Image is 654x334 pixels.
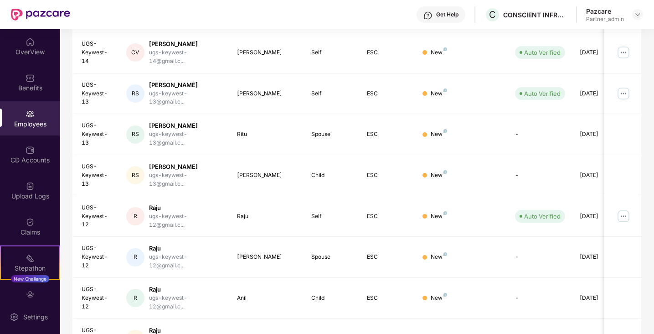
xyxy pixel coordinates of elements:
div: Spouse [311,130,352,139]
img: svg+xml;base64,PHN2ZyBpZD0iSG9tZSIgeG1sbnM9Imh0dHA6Ly93d3cudzMub3JnLzIwMDAvc3ZnIiB3aWR0aD0iMjAiIG... [26,37,35,47]
img: manageButton [616,86,631,101]
div: Raju [149,244,223,253]
img: svg+xml;base64,PHN2ZyB4bWxucz0iaHR0cDovL3d3dy53My5vcmcvMjAwMC9zdmciIHdpZHRoPSI4IiBoZWlnaHQ9IjgiIH... [443,47,447,51]
div: [DATE] [580,89,621,98]
div: New [431,294,447,303]
div: ugs-keywest-13@gmail.c... [149,130,223,147]
img: svg+xml;base64,PHN2ZyB4bWxucz0iaHR0cDovL3d3dy53My5vcmcvMjAwMC9zdmciIHdpZHRoPSI4IiBoZWlnaHQ9IjgiIH... [443,211,447,215]
div: Pazcare [586,7,624,16]
div: UGS-Keywest-13 [82,121,112,147]
div: R [126,289,144,307]
div: New [431,212,447,221]
div: ESC [367,253,408,261]
img: svg+xml;base64,PHN2ZyB4bWxucz0iaHR0cDovL3d3dy53My5vcmcvMjAwMC9zdmciIHdpZHRoPSI4IiBoZWlnaHQ9IjgiIH... [443,89,447,92]
td: - [508,237,572,278]
div: [PERSON_NAME] [149,121,223,130]
div: Child [311,171,352,180]
div: New [431,130,447,139]
div: UGS-Keywest-13 [82,81,112,107]
img: svg+xml;base64,PHN2ZyBpZD0iQ2xhaW0iIHhtbG5zPSJodHRwOi8vd3d3LnczLm9yZy8yMDAwL3N2ZyIgd2lkdGg9IjIwIi... [26,218,35,227]
img: svg+xml;base64,PHN2ZyB4bWxucz0iaHR0cDovL3d3dy53My5vcmcvMjAwMC9zdmciIHdpZHRoPSI4IiBoZWlnaHQ9IjgiIH... [443,129,447,133]
div: Raju [149,204,223,212]
div: New [431,89,447,98]
div: Get Help [436,11,458,18]
div: Self [311,48,352,57]
div: Self [311,212,352,221]
div: ugs-keywest-12@gmail.c... [149,253,223,270]
div: Anil [237,294,297,303]
div: RS [126,166,144,184]
div: [PERSON_NAME] [237,253,297,261]
div: UGS-Keywest-12 [82,285,112,311]
div: [DATE] [580,253,621,261]
img: svg+xml;base64,PHN2ZyBpZD0iRW1wbG95ZWVzIiB4bWxucz0iaHR0cDovL3d3dy53My5vcmcvMjAwMC9zdmciIHdpZHRoPS... [26,110,35,119]
div: RS [126,84,144,103]
div: ESC [367,294,408,303]
img: svg+xml;base64,PHN2ZyBpZD0iU2V0dGluZy0yMHgyMCIgeG1sbnM9Imh0dHA6Ly93d3cudzMub3JnLzIwMDAvc3ZnIiB3aW... [10,313,19,322]
img: svg+xml;base64,PHN2ZyB4bWxucz0iaHR0cDovL3d3dy53My5vcmcvMjAwMC9zdmciIHdpZHRoPSI4IiBoZWlnaHQ9IjgiIH... [443,252,447,256]
img: svg+xml;base64,PHN2ZyBpZD0iQmVuZWZpdHMiIHhtbG5zPSJodHRwOi8vd3d3LnczLm9yZy8yMDAwL3N2ZyIgd2lkdGg9Ij... [26,73,35,83]
td: - [508,155,572,196]
div: New [431,253,447,261]
div: ESC [367,89,408,98]
div: [PERSON_NAME] [237,171,297,180]
span: C [489,9,496,20]
div: New Challenge [11,275,49,282]
img: svg+xml;base64,PHN2ZyBpZD0iVXBsb2FkX0xvZ3MiIGRhdGEtbmFtZT0iVXBsb2FkIExvZ3MiIHhtbG5zPSJodHRwOi8vd3... [26,182,35,191]
div: Partner_admin [586,16,624,23]
div: RS [126,125,144,144]
div: ESC [367,130,408,139]
img: svg+xml;base64,PHN2ZyB4bWxucz0iaHR0cDovL3d3dy53My5vcmcvMjAwMC9zdmciIHdpZHRoPSIyMSIgaGVpZ2h0PSIyMC... [26,254,35,263]
img: svg+xml;base64,PHN2ZyB4bWxucz0iaHR0cDovL3d3dy53My5vcmcvMjAwMC9zdmciIHdpZHRoPSI4IiBoZWlnaHQ9IjgiIH... [443,293,447,297]
div: ugs-keywest-13@gmail.c... [149,171,223,188]
div: CONSCIENT INFRASTRUCTURE PVT LTD [503,10,567,19]
div: [PERSON_NAME] [149,40,223,48]
div: ESC [367,212,408,221]
div: [DATE] [580,294,621,303]
div: ESC [367,48,408,57]
td: - [508,114,572,155]
div: Auto Verified [524,89,561,98]
div: New [431,48,447,57]
div: New [431,171,447,180]
div: Stepathon [1,264,59,273]
img: New Pazcare Logo [11,9,70,21]
div: [PERSON_NAME] [149,81,223,89]
img: manageButton [616,45,631,60]
div: [DATE] [580,212,621,221]
img: manageButton [616,209,631,224]
td: - [508,278,572,319]
div: Self [311,89,352,98]
div: UGS-Keywest-12 [82,204,112,230]
div: Spouse [311,253,352,261]
div: [DATE] [580,130,621,139]
div: [DATE] [580,48,621,57]
div: Raju [149,285,223,294]
div: ugs-keywest-12@gmail.c... [149,212,223,230]
img: svg+xml;base64,PHN2ZyBpZD0iRW5kb3JzZW1lbnRzIiB4bWxucz0iaHR0cDovL3d3dy53My5vcmcvMjAwMC9zdmciIHdpZH... [26,290,35,299]
div: Ritu [237,130,297,139]
div: [PERSON_NAME] [237,48,297,57]
img: svg+xml;base64,PHN2ZyBpZD0iQ0RfQWNjb3VudHMiIGRhdGEtbmFtZT0iQ0QgQWNjb3VudHMiIHhtbG5zPSJodHRwOi8vd3... [26,146,35,155]
div: ugs-keywest-12@gmail.c... [149,294,223,311]
div: [DATE] [580,171,621,180]
div: R [126,207,144,225]
div: ugs-keywest-13@gmail.c... [149,89,223,107]
img: svg+xml;base64,PHN2ZyB4bWxucz0iaHR0cDovL3d3dy53My5vcmcvMjAwMC9zdmciIHdpZHRoPSI4IiBoZWlnaHQ9IjgiIH... [443,170,447,174]
div: Settings [21,313,51,322]
img: svg+xml;base64,PHN2ZyBpZD0iSGVscC0zMngzMiIgeG1sbnM9Imh0dHA6Ly93d3cudzMub3JnLzIwMDAvc3ZnIiB3aWR0aD... [423,11,433,20]
div: Child [311,294,352,303]
div: R [126,248,144,266]
div: ESC [367,171,408,180]
div: UGS-Keywest-13 [82,162,112,188]
div: UGS-Keywest-12 [82,244,112,270]
div: Auto Verified [524,212,561,221]
div: CV [126,43,144,62]
div: [PERSON_NAME] [149,162,223,171]
div: [PERSON_NAME] [237,89,297,98]
div: ugs-keywest-14@gmail.c... [149,48,223,66]
div: Raju [237,212,297,221]
div: Auto Verified [524,48,561,57]
img: svg+xml;base64,PHN2ZyBpZD0iRHJvcGRvd24tMzJ4MzIiIHhtbG5zPSJodHRwOi8vd3d3LnczLm9yZy8yMDAwL3N2ZyIgd2... [634,11,641,18]
div: UGS-Keywest-14 [82,40,112,66]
